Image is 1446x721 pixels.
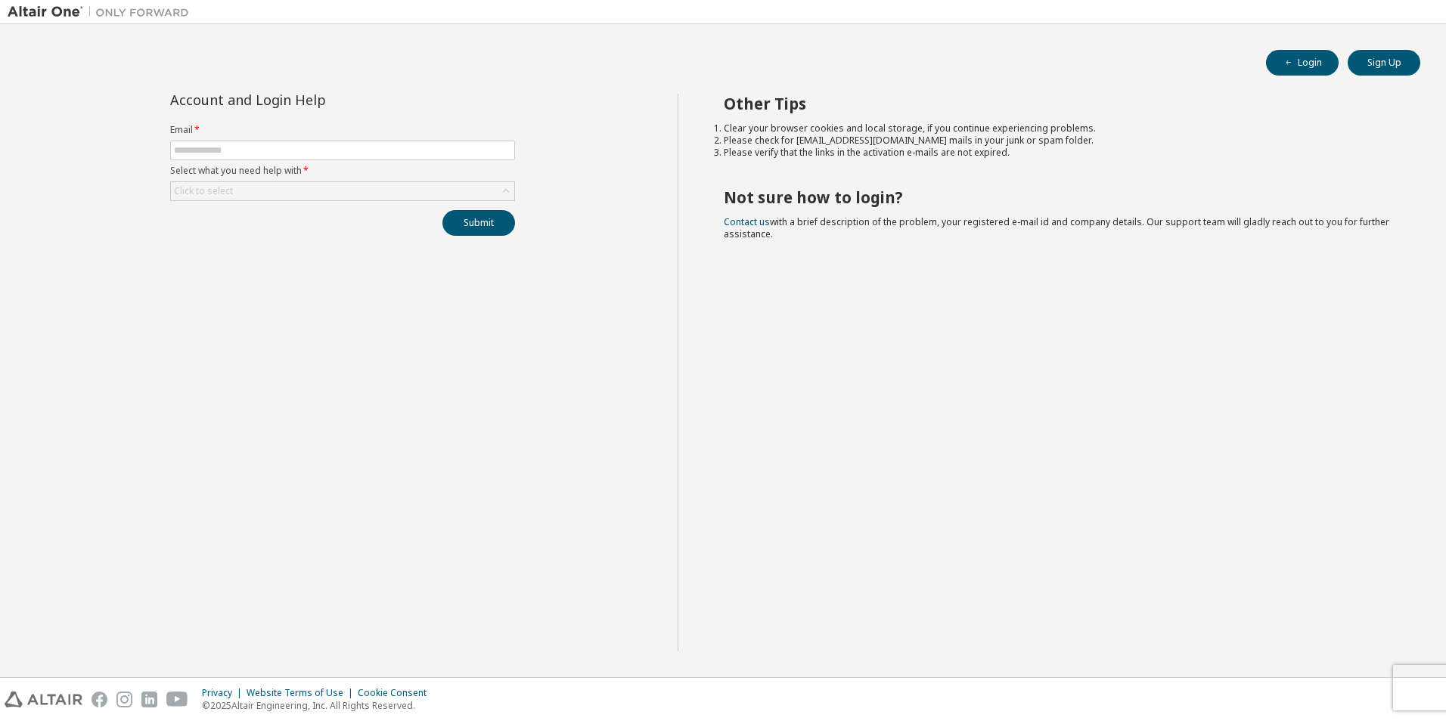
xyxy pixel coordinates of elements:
a: Contact us [724,215,770,228]
button: Login [1266,50,1339,76]
li: Clear your browser cookies and local storage, if you continue experiencing problems. [724,122,1394,135]
div: Cookie Consent [358,687,436,699]
p: © 2025 Altair Engineering, Inc. All Rights Reserved. [202,699,436,712]
img: instagram.svg [116,692,132,707]
img: Altair One [8,5,197,20]
img: linkedin.svg [141,692,157,707]
span: with a brief description of the problem, your registered e-mail id and company details. Our suppo... [724,215,1389,240]
img: youtube.svg [166,692,188,707]
div: Click to select [171,182,514,200]
label: Select what you need help with [170,165,515,177]
h2: Other Tips [724,94,1394,113]
img: facebook.svg [92,692,107,707]
div: Account and Login Help [170,94,446,106]
li: Please verify that the links in the activation e-mails are not expired. [724,147,1394,159]
button: Submit [442,210,515,236]
div: Privacy [202,687,247,699]
img: altair_logo.svg [5,692,82,707]
button: Sign Up [1348,50,1420,76]
div: Click to select [174,185,233,197]
li: Please check for [EMAIL_ADDRESS][DOMAIN_NAME] mails in your junk or spam folder. [724,135,1394,147]
div: Website Terms of Use [247,687,358,699]
label: Email [170,124,515,136]
h2: Not sure how to login? [724,187,1394,207]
